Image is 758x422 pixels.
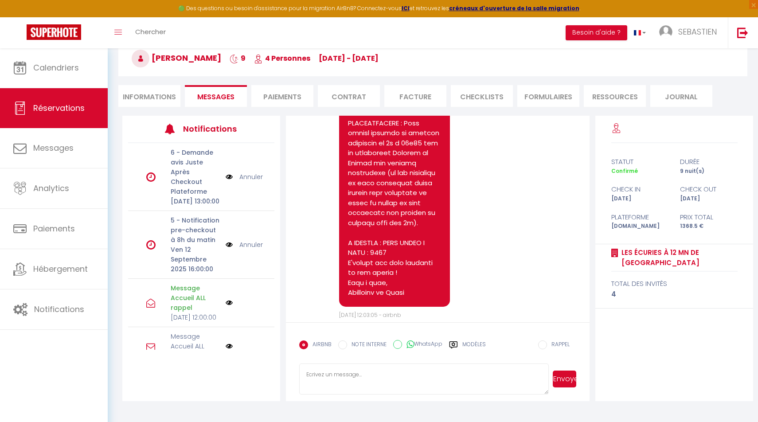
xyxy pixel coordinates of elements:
li: Informations [118,85,180,107]
div: total des invités [611,278,738,289]
span: Messages [197,92,234,102]
label: WhatsApp [402,340,442,350]
a: ICI [402,4,410,12]
span: Confirmé [611,167,638,175]
img: logout [737,27,748,38]
p: Message Accueil ALL rappel [171,283,220,313]
div: Plateforme [606,212,674,223]
li: Journal [650,85,712,107]
label: RAPPEL [547,340,570,350]
span: Analytics [33,183,69,194]
div: [DATE] [606,195,674,203]
li: Paiements [251,85,313,107]
span: Calendriers [33,62,79,73]
div: check out [674,184,743,195]
li: FORMULAIRES [517,85,579,107]
span: [PERSON_NAME] [132,52,221,63]
p: 6 - Demande avis Juste Après Checkout Plateforme [171,148,220,196]
span: Messages [33,142,74,153]
span: Notifications [34,304,84,315]
div: 9 nuit(s) [674,167,743,176]
a: ... SEBASTIEN [653,17,728,48]
label: AIRBNB [308,340,332,350]
p: 5 - Notification pre-checkout à 8h du matin [171,215,220,245]
h3: Notifications [183,119,244,139]
span: Chercher [135,27,166,36]
div: [DATE] [674,195,743,203]
button: Envoyer [553,371,576,387]
img: ... [659,25,672,39]
a: Les écuries à 12 mn de [GEOGRAPHIC_DATA] [618,247,738,268]
a: Annuler [239,240,263,250]
img: NO IMAGE [226,172,233,182]
label: Modèles [462,340,486,356]
div: statut [606,156,674,167]
img: Super Booking [27,24,81,40]
li: CHECKLISTS [451,85,513,107]
span: Hébergement [33,263,88,274]
div: Prix total [674,212,743,223]
span: SEBASTIEN [678,26,717,37]
span: [DATE] 12:03:05 - airbnb [339,311,401,319]
img: NO IMAGE [226,299,233,306]
label: NOTE INTERNE [347,340,387,350]
span: [DATE] - [DATE] [319,53,379,63]
p: Message Accueil ALL [171,332,220,351]
img: NO IMAGE [226,343,233,350]
li: Contrat [318,85,380,107]
img: NO IMAGE [226,240,233,250]
a: Annuler [239,172,263,182]
a: Chercher [129,17,172,48]
li: Ressources [584,85,646,107]
div: check in [606,184,674,195]
a: créneaux d'ouverture de la salle migration [449,4,579,12]
div: 1368.5 € [674,222,743,231]
button: Ouvrir le widget de chat LiveChat [7,4,34,30]
p: [DATE] 13:00:00 [171,196,220,206]
span: Paiements [33,223,75,234]
button: Besoin d'aide ? [566,25,627,40]
div: [DOMAIN_NAME] [606,222,674,231]
span: 4 Personnes [254,53,310,63]
div: 4 [611,289,738,300]
div: durée [674,156,743,167]
span: Réservations [33,102,85,113]
li: Facture [384,85,446,107]
span: 9 [230,53,246,63]
p: Ven 12 Septembre 2025 16:00:00 [171,245,220,274]
p: [DATE] 12:00:00 [171,313,220,322]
